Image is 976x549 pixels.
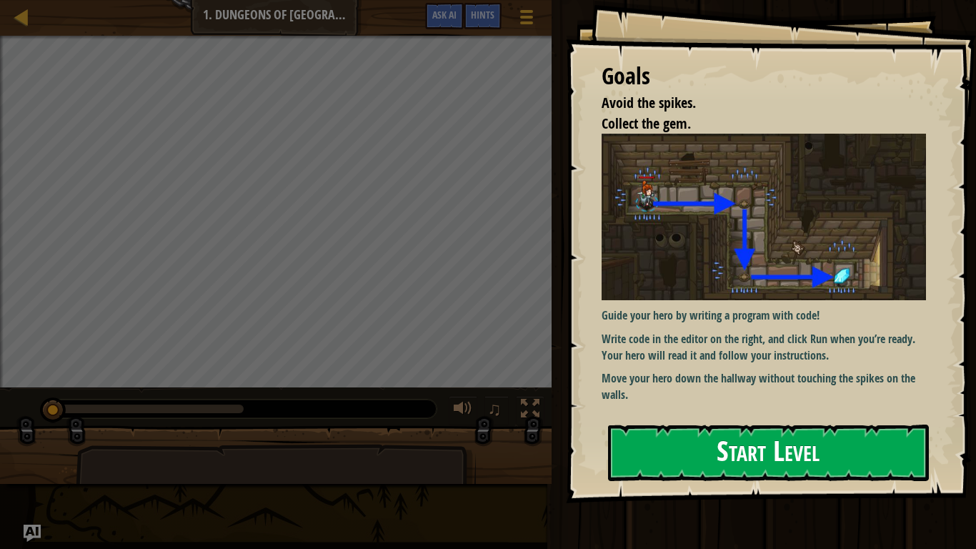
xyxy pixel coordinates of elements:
[602,307,926,324] p: Guide your hero by writing a program with code!
[584,93,922,114] li: Avoid the spikes.
[608,425,929,481] button: Start Level
[24,525,41,542] button: Ask AI
[602,93,696,112] span: Avoid the spikes.
[602,370,926,403] p: Move your hero down the hallway without touching the spikes on the walls.
[509,3,544,36] button: Show game menu
[602,331,926,364] p: Write code in the editor on the right, and click Run when you’re ready. Your hero will read it an...
[487,398,502,420] span: ♫
[471,8,494,21] span: Hints
[432,8,457,21] span: Ask AI
[516,396,544,425] button: Toggle fullscreen
[484,396,509,425] button: ♫
[602,114,691,133] span: Collect the gem.
[602,60,926,93] div: Goals
[602,134,926,300] img: Dungeons of kithgard
[425,3,464,29] button: Ask AI
[449,396,477,425] button: Adjust volume
[584,114,922,134] li: Collect the gem.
